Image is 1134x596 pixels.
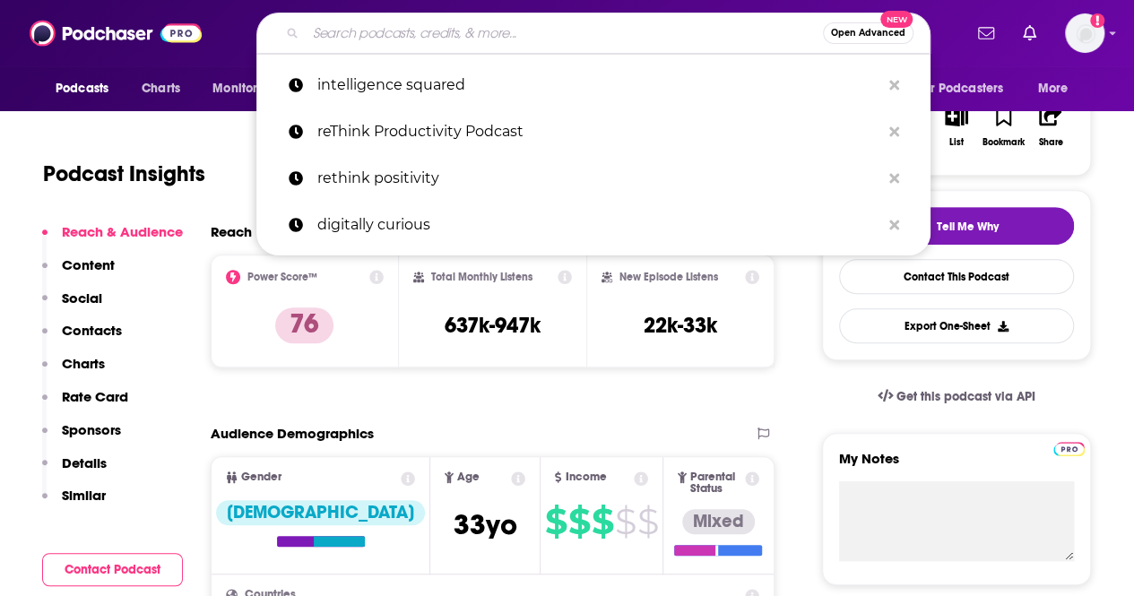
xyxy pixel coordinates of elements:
[56,76,108,101] span: Podcasts
[62,256,115,273] p: Content
[256,108,931,155] a: reThink Productivity Podcast
[568,507,590,536] span: $
[971,18,1001,48] a: Show notifications dropdown
[216,500,425,525] div: [DEMOGRAPHIC_DATA]
[1065,13,1104,53] span: Logged in as headlandconsultancy
[937,220,999,234] span: Tell Me Why
[306,19,823,48] input: Search podcasts, credits, & more...
[1016,18,1043,48] a: Show notifications dropdown
[317,202,880,248] p: digitally curious
[1027,94,1074,159] button: Share
[644,312,717,339] h3: 22k-33k
[42,388,128,421] button: Rate Card
[1090,13,1104,28] svg: Add a profile image
[275,307,333,343] p: 76
[247,271,317,283] h2: Power Score™
[565,471,606,483] span: Income
[592,507,613,536] span: $
[43,160,205,187] h1: Podcast Insights
[42,487,106,520] button: Similar
[949,137,964,148] div: List
[241,471,281,483] span: Gender
[42,223,183,256] button: Reach & Audience
[933,94,980,159] button: List
[431,271,532,283] h2: Total Monthly Listens
[1053,439,1085,456] a: Pro website
[839,259,1074,294] a: Contact This Podcast
[30,16,202,50] img: Podchaser - Follow, Share and Rate Podcasts
[917,76,1003,101] span: For Podcasters
[62,223,183,240] p: Reach & Audience
[457,471,480,483] span: Age
[42,421,121,454] button: Sponsors
[62,355,105,372] p: Charts
[880,11,913,28] span: New
[200,72,299,106] button: open menu
[445,312,541,339] h3: 637k-947k
[62,289,102,307] p: Social
[43,72,132,106] button: open menu
[690,471,741,495] span: Parental Status
[454,507,517,542] span: 33 yo
[839,450,1074,481] label: My Notes
[1038,76,1069,101] span: More
[1053,442,1085,456] img: Podchaser Pro
[42,454,107,488] button: Details
[619,271,718,283] h2: New Episode Listens
[42,553,183,586] button: Contact Podcast
[905,72,1029,106] button: open menu
[823,22,913,44] button: Open AdvancedNew
[615,507,636,536] span: $
[863,375,1050,419] a: Get this podcast via API
[896,389,1035,404] span: Get this podcast via API
[545,507,567,536] span: $
[317,108,880,155] p: reThink Productivity Podcast
[42,355,105,388] button: Charts
[42,256,115,289] button: Content
[839,207,1074,245] button: tell me why sparkleTell Me Why
[62,388,128,405] p: Rate Card
[1038,137,1062,148] div: Share
[1026,72,1091,106] button: open menu
[831,29,905,38] span: Open Advanced
[317,62,880,108] p: intelligence squared
[256,155,931,202] a: rethink positivity
[62,322,122,339] p: Contacts
[256,202,931,248] a: digitally curious
[980,94,1026,159] button: Bookmark
[62,421,121,438] p: Sponsors
[62,487,106,504] p: Similar
[211,425,374,442] h2: Audience Demographics
[212,76,276,101] span: Monitoring
[62,454,107,471] p: Details
[1065,13,1104,53] button: Show profile menu
[317,155,880,202] p: rethink positivity
[211,223,252,240] h2: Reach
[142,76,180,101] span: Charts
[256,62,931,108] a: intelligence squared
[256,13,931,54] div: Search podcasts, credits, & more...
[1065,13,1104,53] img: User Profile
[983,137,1025,148] div: Bookmark
[42,322,122,355] button: Contacts
[682,509,755,534] div: Mixed
[637,507,658,536] span: $
[839,308,1074,343] button: Export One-Sheet
[42,289,102,323] button: Social
[130,72,191,106] a: Charts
